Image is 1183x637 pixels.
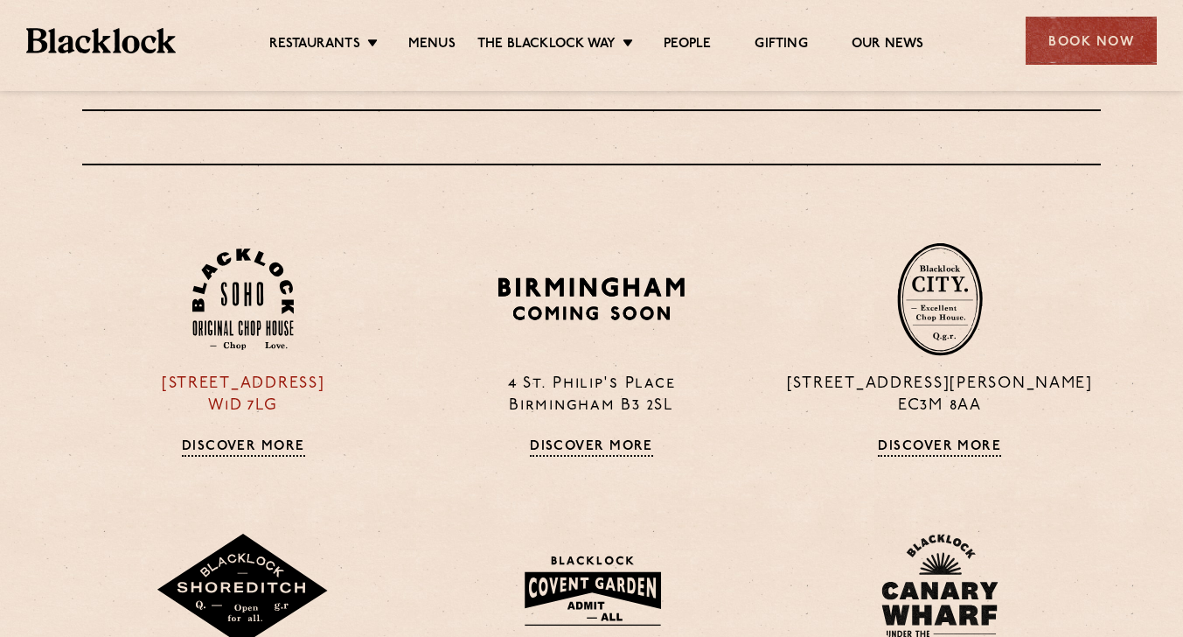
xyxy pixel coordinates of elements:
[477,36,616,55] a: The Blacklock Way
[530,439,653,457] a: Discover More
[878,439,1001,457] a: Discover More
[192,248,294,351] img: Soho-stamp-default.svg
[269,36,360,55] a: Restaurants
[664,36,711,55] a: People
[26,28,176,53] img: BL_Textured_Logo-footer-cropped.svg
[82,374,404,417] p: [STREET_ADDRESS] W1D 7LG
[897,242,983,356] img: City-stamp-default.svg
[430,374,752,417] p: 4 St. Philip's Place Birmingham B3 2SL
[495,271,688,326] img: BIRMINGHAM-P22_-e1747915156957.png
[507,545,676,636] img: BLA_1470_CoventGarden_Website_Solid.svg
[755,36,807,55] a: Gifting
[408,36,456,55] a: Menus
[779,374,1101,417] p: [STREET_ADDRESS][PERSON_NAME] EC3M 8AA
[852,36,924,55] a: Our News
[1026,17,1157,65] div: Book Now
[182,439,305,457] a: Discover More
